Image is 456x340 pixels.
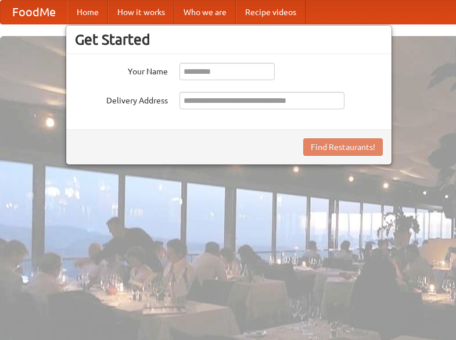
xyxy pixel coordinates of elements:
[75,63,168,77] label: Your Name
[303,138,383,156] button: Find Restaurants!
[174,1,236,24] a: Who we are
[236,1,306,24] a: Recipe videos
[67,1,108,24] a: Home
[1,1,67,24] a: FoodMe
[75,92,168,106] label: Delivery Address
[108,1,174,24] a: How it works
[75,31,383,48] h3: Get Started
